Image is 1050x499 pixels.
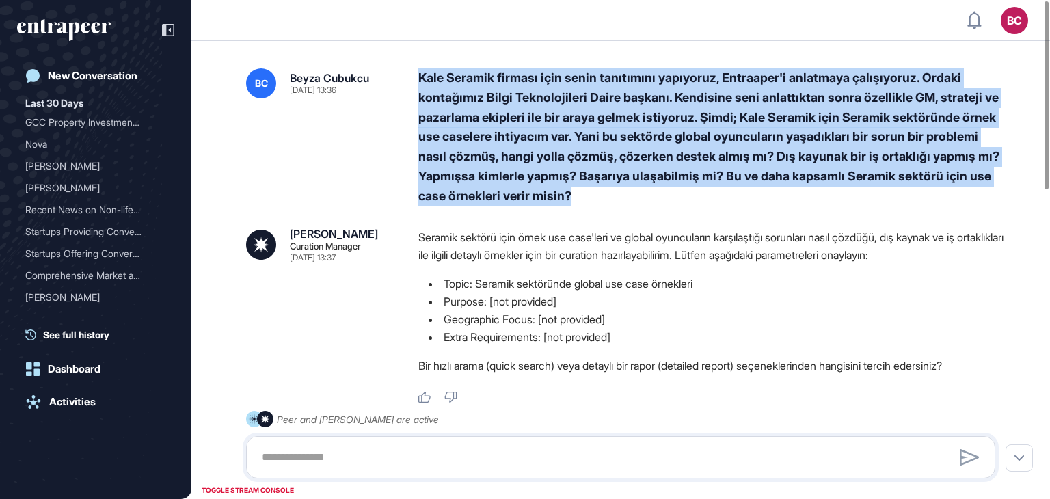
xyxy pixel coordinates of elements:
div: entrapeer-logo [17,19,111,41]
div: Dashboard [48,363,100,375]
div: Startups Providing Conver... [25,221,155,243]
div: Nova [25,133,155,155]
div: Curie [25,177,166,199]
div: GCC Property Investment Trends [25,111,166,133]
p: Bir hızlı arama (quick search) veya detaylı bir rapor (detailed report) seçeneklerinden hangisini... [418,357,1006,375]
div: Recent News on Non-life Reinsurance Market - Last Two Weeks [25,199,166,221]
a: Activities [17,388,174,416]
button: BC [1001,7,1028,34]
div: Startups Offering Conversational AI and Chatbot-Based Enterprise Assistant Solutions [25,243,166,265]
div: Kale Seramik firması için senin tanıtımını yapıyoruz, Entraaper'i anlatmaya çalışıyoruz. Ordaki k... [418,68,1006,206]
div: [PERSON_NAME] [25,286,155,308]
div: Last 30 Days [25,95,83,111]
div: Startups Providing Conversational AI and Chatbot-Based Enterprise Assistant Solutions [25,221,166,243]
li: Topic: Seramik sektöründe global use case örnekleri [418,275,1006,293]
p: Seramik sektörü için örnek use case'leri ve global oyuncuların karşılaştığı sorunları nasıl çözdü... [418,228,1006,264]
span: BC [255,78,268,89]
div: Activities [49,396,96,408]
li: Extra Requirements: [not provided] [418,328,1006,346]
div: Comprehensive Market and Competitor Intelligence Report on Atlas Robotics for Trakya Yatırım [25,265,166,286]
div: [DATE] 13:37 [290,254,336,262]
div: Startups Offering Convers... [25,243,155,265]
div: GCC Property Investment T... [25,111,155,133]
a: Dashboard [17,355,174,383]
div: Curation Manager [290,242,361,251]
span: See full history [43,327,109,342]
div: Curie [25,155,166,177]
div: Peer and [PERSON_NAME] are active [277,411,439,428]
div: [PERSON_NAME] [25,155,155,177]
li: Purpose: [not provided] [418,293,1006,310]
div: [DATE] 13:36 [290,86,336,94]
div: [PERSON_NAME] [290,228,378,239]
div: TOGGLE STREAM CONSOLE [198,482,297,499]
li: Geographic Focus: [not provided] [418,310,1006,328]
div: Reese [25,286,166,308]
div: New Conversation [48,70,137,82]
div: Nova [25,133,166,155]
div: [PERSON_NAME] [25,177,155,199]
a: See full history [25,327,174,342]
div: Beyza Cubukcu [290,72,369,83]
a: New Conversation [17,62,174,90]
div: Comprehensive Market and ... [25,265,155,286]
div: Recent News on Non-life R... [25,199,155,221]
